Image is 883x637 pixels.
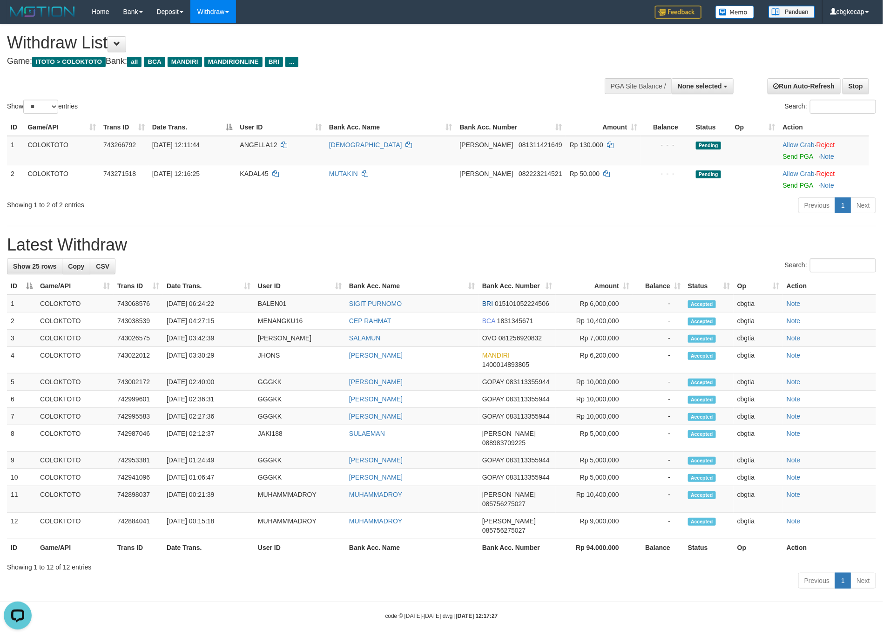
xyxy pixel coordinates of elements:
[163,513,254,539] td: [DATE] 00:15:18
[7,513,36,539] td: 12
[163,373,254,391] td: [DATE] 02:40:00
[816,170,835,177] a: Reject
[633,539,684,556] th: Balance
[497,317,533,325] span: Copy 1831345671 to clipboard
[688,457,716,465] span: Accepted
[556,330,633,347] td: Rp 7,000,000
[734,486,783,513] td: cbgtia
[556,486,633,513] td: Rp 10,400,000
[684,278,734,295] th: Status: activate to sort column ascending
[688,379,716,386] span: Accepted
[114,330,163,347] td: 743026575
[7,469,36,486] td: 10
[495,300,549,307] span: Copy 015101052224506 to clipboard
[556,408,633,425] td: Rp 10,000,000
[7,539,36,556] th: ID
[506,395,549,403] span: Copy 083113355944 to clipboard
[688,413,716,421] span: Accepted
[7,295,36,312] td: 1
[62,258,90,274] a: Copy
[633,469,684,486] td: -
[285,57,298,67] span: ...
[787,456,801,464] a: Note
[254,330,345,347] td: [PERSON_NAME]
[633,391,684,408] td: -
[240,141,277,149] span: ANGELLA12
[345,278,479,295] th: Bank Acc. Name: activate to sort column ascending
[556,391,633,408] td: Rp 10,000,000
[556,513,633,539] td: Rp 9,000,000
[645,140,688,149] div: - - -
[254,513,345,539] td: MUHAMMMADROY
[7,34,580,52] h1: Withdraw List
[163,347,254,373] td: [DATE] 03:30:29
[349,317,391,325] a: CEP RAHMAT
[734,347,783,373] td: cbgtia
[783,170,815,177] a: Allow Grab
[254,486,345,513] td: MUHAMMMADROY
[482,456,504,464] span: GOPAY
[734,295,783,312] td: cbgtia
[349,491,402,498] a: MUHAMMADROY
[325,119,456,136] th: Bank Acc. Name: activate to sort column ascending
[24,165,100,194] td: COLOKTOTO
[482,334,497,342] span: OVO
[7,197,361,210] div: Showing 1 to 2 of 2 entries
[850,573,876,589] a: Next
[787,413,801,420] a: Note
[843,78,869,94] a: Stop
[36,452,114,469] td: COLOKTOTO
[692,119,731,136] th: Status
[482,378,504,386] span: GOPAY
[103,170,136,177] span: 743271518
[100,119,148,136] th: Trans ID: activate to sort column ascending
[114,539,163,556] th: Trans ID
[688,335,716,343] span: Accepted
[482,352,510,359] span: MANDIRI
[688,491,716,499] span: Accepted
[204,57,263,67] span: MANDIRIONLINE
[810,258,876,272] input: Search:
[36,425,114,452] td: COLOKTOTO
[688,300,716,308] span: Accepted
[7,258,62,274] a: Show 25 rows
[163,408,254,425] td: [DATE] 02:27:36
[835,197,851,213] a: 1
[556,347,633,373] td: Rp 6,200,000
[482,413,504,420] span: GOPAY
[114,452,163,469] td: 742953381
[36,330,114,347] td: COLOKTOTO
[7,486,36,513] td: 11
[7,559,876,572] div: Showing 1 to 12 of 12 entries
[114,486,163,513] td: 742898037
[7,136,24,165] td: 1
[633,486,684,513] td: -
[556,312,633,330] td: Rp 10,400,000
[36,312,114,330] td: COLOKTOTO
[688,518,716,526] span: Accepted
[24,136,100,165] td: COLOKTOTO
[734,312,783,330] td: cbgtia
[163,391,254,408] td: [DATE] 02:36:31
[633,452,684,469] td: -
[482,395,504,403] span: GOPAY
[349,456,403,464] a: [PERSON_NAME]
[787,300,801,307] a: Note
[349,300,402,307] a: SIGIT PURNOMO
[7,165,24,194] td: 2
[254,391,345,408] td: GGGKK
[783,141,815,149] a: Allow Grab
[329,141,402,149] a: [DEMOGRAPHIC_DATA]
[672,78,734,94] button: None selected
[349,413,403,420] a: [PERSON_NAME]
[114,373,163,391] td: 743002172
[7,330,36,347] td: 3
[24,119,100,136] th: Game/API: activate to sort column ascending
[103,141,136,149] span: 743266792
[4,4,32,32] button: Open LiveChat chat widget
[482,430,536,437] span: [PERSON_NAME]
[821,182,835,189] a: Note
[7,347,36,373] td: 4
[456,119,566,136] th: Bank Acc. Number: activate to sort column ascending
[688,396,716,404] span: Accepted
